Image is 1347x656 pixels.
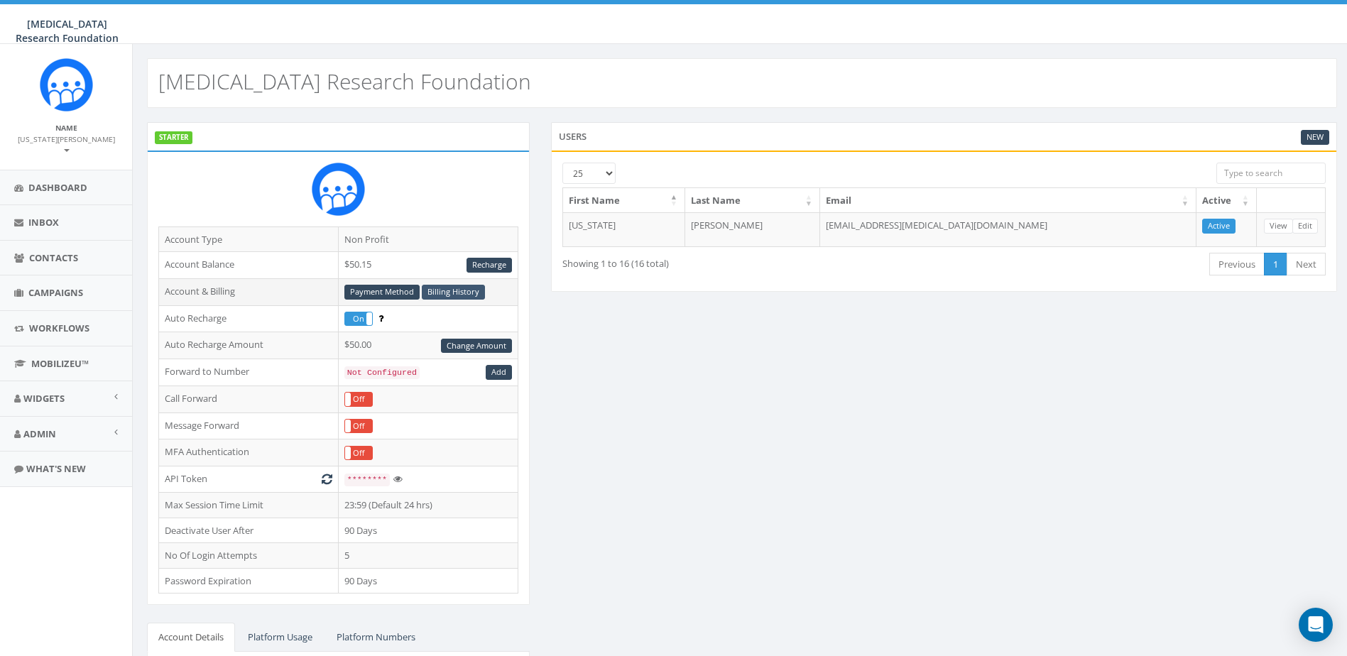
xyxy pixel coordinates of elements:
[1301,130,1329,145] a: New
[685,188,820,213] th: Last Name: activate to sort column ascending
[236,623,324,652] a: Platform Usage
[563,188,685,213] th: First Name: activate to sort column descending
[16,17,119,45] span: [MEDICAL_DATA] Research Foundation
[820,212,1196,246] td: [EMAIL_ADDRESS][MEDICAL_DATA][DOMAIN_NAME]
[159,439,339,466] td: MFA Authentication
[344,446,373,461] div: OnOff
[338,518,518,543] td: 90 Days
[159,568,339,594] td: Password Expiration
[820,188,1196,213] th: Email: activate to sort column ascending
[325,623,427,652] a: Platform Numbers
[40,58,93,111] img: Rally_Corp_Icon.png
[345,447,372,460] label: Off
[159,492,339,518] td: Max Session Time Limit
[159,278,339,305] td: Account & Billing
[31,357,89,370] span: MobilizeU™
[685,212,820,246] td: [PERSON_NAME]
[338,568,518,594] td: 90 Days
[422,285,485,300] a: Billing History
[338,543,518,569] td: 5
[159,359,339,386] td: Forward to Number
[563,212,685,246] td: [US_STATE]
[1216,163,1326,184] input: Type to search
[345,420,372,433] label: Off
[486,365,512,380] a: Add
[1287,253,1326,276] a: Next
[159,226,339,252] td: Account Type
[1202,219,1236,234] a: Active
[159,412,339,439] td: Message Forward
[159,386,339,412] td: Call Forward
[322,474,332,483] i: Generate New Token
[378,312,383,324] span: Enable to prevent campaign failure.
[159,252,339,279] td: Account Balance
[158,70,531,93] h2: [MEDICAL_DATA] Research Foundation
[18,132,115,156] a: [US_STATE][PERSON_NAME]
[155,131,192,144] label: STARTER
[159,332,339,359] td: Auto Recharge Amount
[159,305,339,332] td: Auto Recharge
[562,251,868,270] div: Showing 1 to 16 (16 total)
[338,492,518,518] td: 23:59 (Default 24 hrs)
[18,134,115,155] small: [US_STATE][PERSON_NAME]
[344,392,373,407] div: OnOff
[159,466,339,493] td: API Token
[28,216,59,229] span: Inbox
[28,286,83,299] span: Campaigns
[29,322,89,334] span: Workflows
[467,258,512,273] a: Recharge
[26,462,86,475] span: What's New
[344,285,420,300] a: Payment Method
[1292,219,1318,234] a: Edit
[441,339,512,354] a: Change Amount
[1196,188,1257,213] th: Active: activate to sort column ascending
[338,332,518,359] td: $50.00
[28,181,87,194] span: Dashboard
[345,312,372,326] label: On
[23,427,56,440] span: Admin
[159,543,339,569] td: No Of Login Attempts
[344,312,373,327] div: OnOff
[159,518,339,543] td: Deactivate User After
[55,123,77,133] small: Name
[1264,253,1287,276] a: 1
[1264,219,1293,234] a: View
[338,226,518,252] td: Non Profit
[338,252,518,279] td: $50.15
[147,623,235,652] a: Account Details
[29,251,78,264] span: Contacts
[344,419,373,434] div: OnOff
[1299,608,1333,642] div: Open Intercom Messenger
[344,366,420,379] code: Not Configured
[551,122,1337,151] div: Users
[1209,253,1265,276] a: Previous
[345,393,372,406] label: Off
[23,392,65,405] span: Widgets
[312,163,365,216] img: Rally_Corp_Icon.png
